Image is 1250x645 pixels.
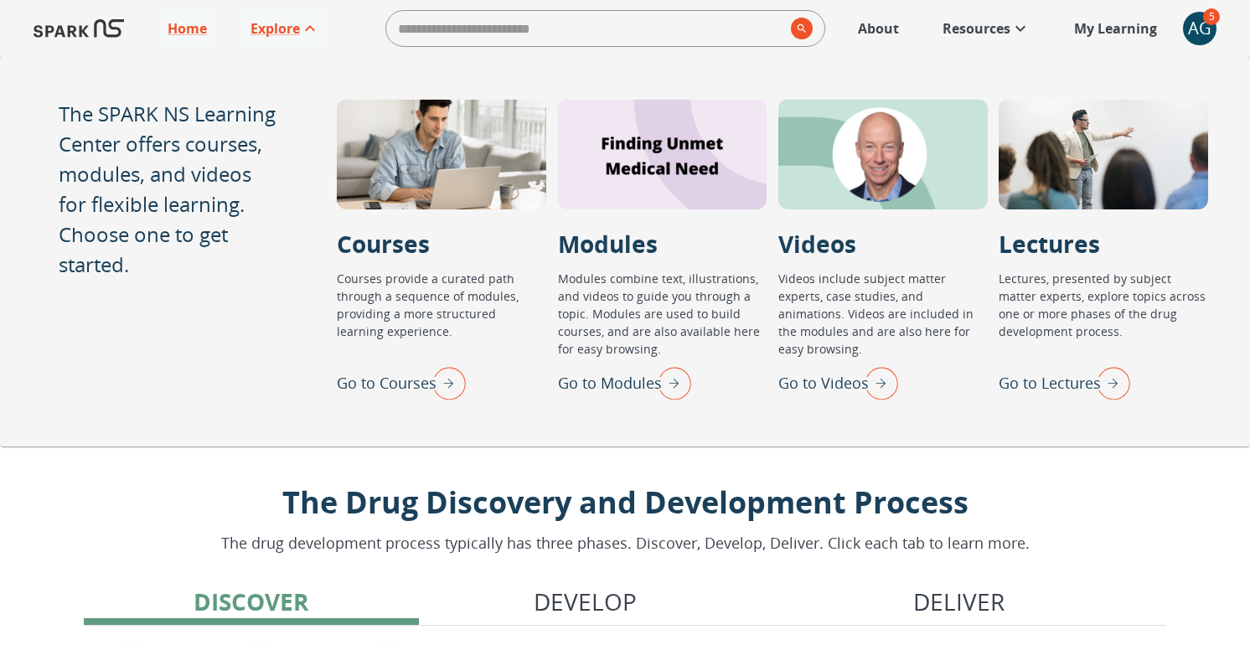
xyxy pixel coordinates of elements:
[649,361,691,405] img: right arrow
[34,8,124,49] img: Logo of SPARK at Stanford
[999,270,1208,361] p: Lectures, presented by subject matter experts, explore topics across one or more phases of the dr...
[221,480,1030,525] p: The Drug Discovery and Development Process
[1074,18,1157,39] p: My Learning
[778,270,988,361] p: Videos include subject matter experts, case studies, and animations. Videos are included in the m...
[1203,8,1220,25] span: 5
[943,18,1010,39] p: Resources
[778,372,869,395] p: Go to Videos
[999,372,1101,395] p: Go to Lectures
[558,270,767,361] p: Modules combine text, illustrations, and videos to guide you through a topic. Modules are used to...
[558,226,658,261] p: Modules
[850,10,907,47] a: About
[337,226,430,261] p: Courses
[858,18,899,39] p: About
[337,361,466,405] div: Go to Courses
[337,99,546,209] div: Courses
[778,99,988,209] div: Videos
[1183,12,1216,45] div: AG
[337,372,436,395] p: Go to Courses
[999,99,1208,209] div: Lectures
[784,11,813,46] button: search
[59,99,278,280] p: The SPARK NS Learning Center offers courses, modules, and videos for flexible learning. Choose on...
[856,361,898,405] img: right arrow
[251,18,300,39] p: Explore
[1066,10,1166,47] a: My Learning
[778,226,856,261] p: Videos
[534,584,637,619] p: Develop
[194,584,308,619] p: Discover
[999,226,1100,261] p: Lectures
[934,10,1039,47] a: Resources
[558,99,767,209] div: Modules
[558,372,662,395] p: Go to Modules
[999,361,1130,405] div: Go to Lectures
[221,532,1030,555] p: The drug development process typically has three phases. Discover, Develop, Deliver. Click each t...
[1088,361,1130,405] img: right arrow
[913,584,1005,619] p: Deliver
[558,361,691,405] div: Go to Modules
[242,10,328,47] a: Explore
[337,270,546,361] p: Courses provide a curated path through a sequence of modules, providing a more structured learnin...
[778,361,898,405] div: Go to Videos
[1183,12,1216,45] button: account of current user
[159,10,215,47] a: Home
[168,18,207,39] p: Home
[424,361,466,405] img: right arrow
